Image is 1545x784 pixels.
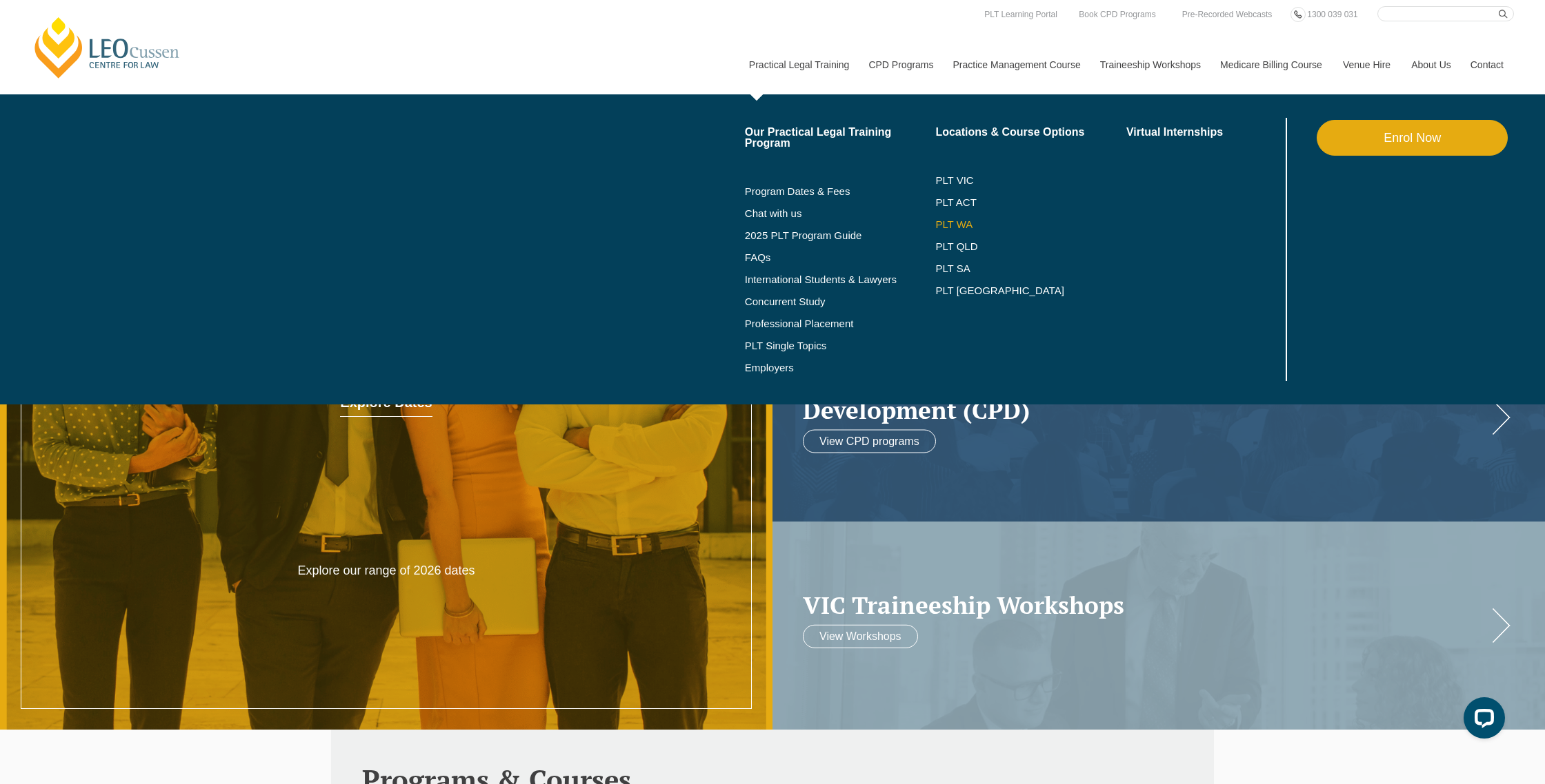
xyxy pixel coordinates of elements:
[1333,35,1401,94] a: Venue Hire
[803,430,936,453] a: View CPD programs
[935,219,1092,230] a: PLT WA
[803,370,1487,423] a: Continuing ProfessionalDevelopment (CPD)
[31,15,183,80] a: [PERSON_NAME] Centre for Law
[745,362,936,373] a: Employers
[1210,35,1333,94] a: Medicare Billing Course
[232,563,541,579] p: Explore our range of 2026 dates
[935,127,1126,138] a: Locations & Course Options
[803,370,1487,423] h2: Continuing Professional Development (CPD)
[1075,7,1159,22] a: Book CPD Programs
[935,285,1126,296] a: PLT [GEOGRAPHIC_DATA]
[1126,127,1283,138] a: Virtual Internships
[1179,7,1276,22] a: Pre-Recorded Webcasts
[1307,10,1357,19] span: 1300 039 031
[935,241,1126,252] a: PLT QLD
[1090,35,1210,94] a: Traineeship Workshops
[1304,7,1361,22] a: 1300 039 031
[943,35,1090,94] a: Practice Management Course
[745,186,936,197] a: Program Dates & Fees
[745,230,901,241] a: 2025 PLT Program Guide
[745,252,936,263] a: FAQs
[739,35,859,94] a: Practical Legal Training
[745,127,936,149] a: Our Practical Legal Training Program
[981,7,1061,22] a: PLT Learning Portal
[803,591,1487,618] a: VIC Traineeship Workshops
[803,625,918,648] a: View Workshops
[935,197,1126,208] a: PLT ACT
[1401,35,1460,94] a: About Us
[745,208,936,219] a: Chat with us
[745,318,936,329] a: Professional Placement
[1460,35,1514,94] a: Contact
[935,175,1126,186] a: PLT VIC
[745,340,936,351] a: PLT Single Topics
[1317,120,1508,156] a: Enrol Now
[935,263,1126,274] a: PLT SA
[745,274,936,285] a: International Students & Lawyers
[745,296,936,307] a: Concurrent Study
[1453,692,1511,750] iframe: LiveChat chat widget
[858,35,942,94] a: CPD Programs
